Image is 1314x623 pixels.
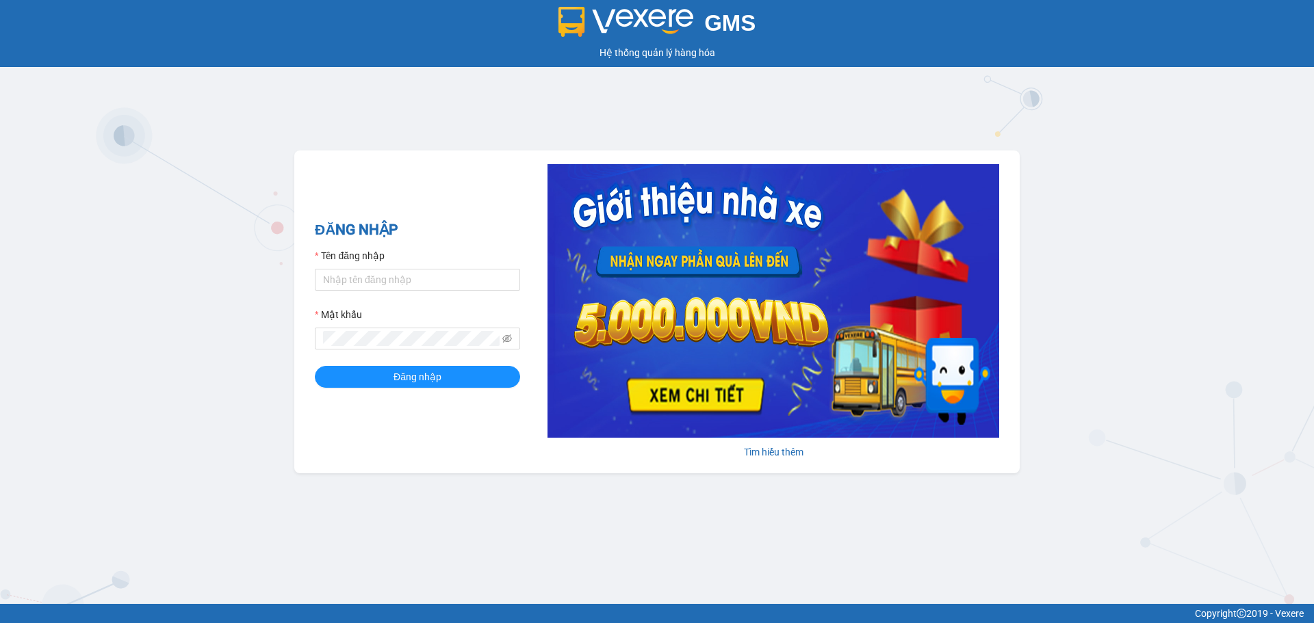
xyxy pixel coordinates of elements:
input: Mật khẩu [323,331,500,346]
div: Tìm hiểu thêm [547,445,999,460]
span: eye-invisible [502,334,512,343]
h2: ĐĂNG NHẬP [315,219,520,241]
img: logo 2 [558,7,694,37]
input: Tên đăng nhập [315,269,520,291]
span: copyright [1237,609,1246,618]
span: GMS [704,10,756,36]
label: Mật khẩu [315,307,362,322]
button: Đăng nhập [315,366,520,388]
div: Hệ thống quản lý hàng hóa [3,45,1311,60]
span: Đăng nhập [394,369,441,384]
img: banner-0 [547,164,999,438]
div: Copyright 2019 - Vexere [10,606,1304,621]
label: Tên đăng nhập [315,248,385,263]
a: GMS [558,21,756,31]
